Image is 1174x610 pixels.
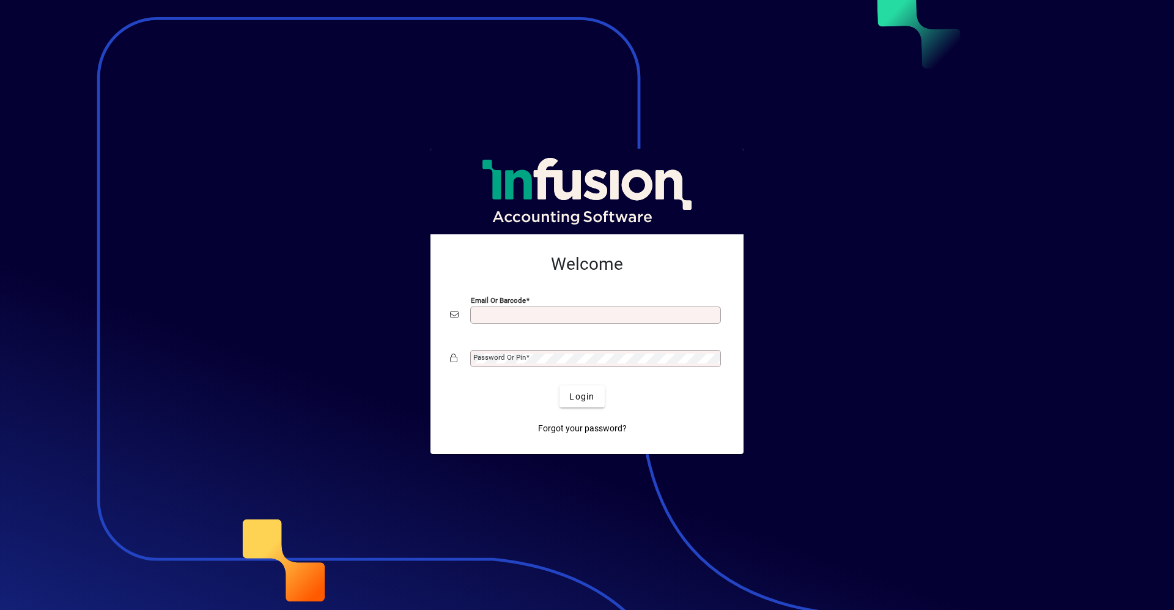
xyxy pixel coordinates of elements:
[450,254,724,275] h2: Welcome
[538,422,627,435] span: Forgot your password?
[569,390,594,403] span: Login
[533,417,632,439] a: Forgot your password?
[559,385,604,407] button: Login
[471,296,526,305] mat-label: Email or Barcode
[473,353,526,362] mat-label: Password or Pin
